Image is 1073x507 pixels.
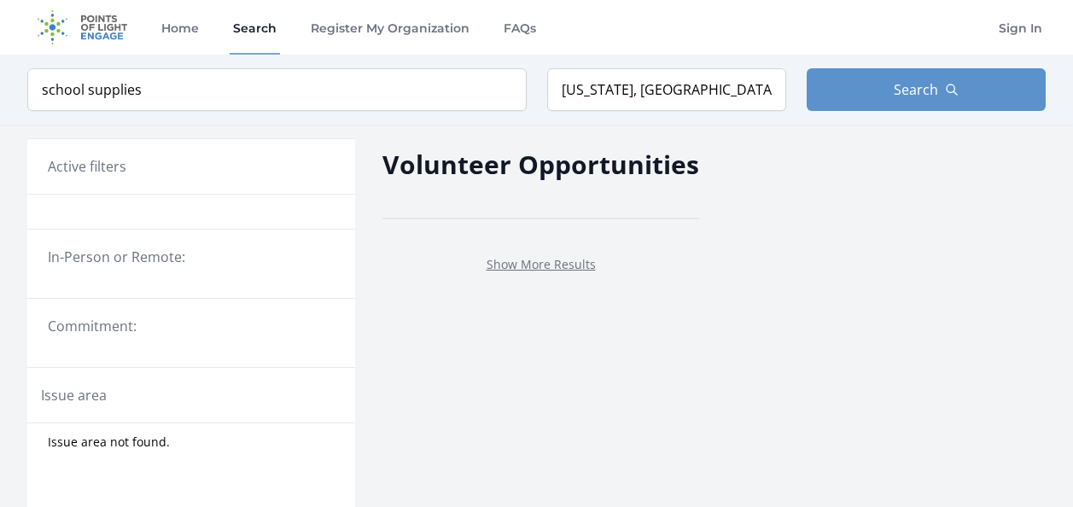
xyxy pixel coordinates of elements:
legend: Commitment: [48,316,335,336]
h3: Active filters [48,156,126,177]
h2: Volunteer Opportunities [382,145,699,184]
legend: In-Person or Remote: [48,247,335,267]
button: Search [807,68,1046,111]
legend: Issue area [41,385,107,405]
span: Issue area not found. [48,434,170,451]
input: Location [547,68,786,111]
a: Show More Results [487,256,596,272]
span: Search [894,79,938,100]
input: Keyword [27,68,527,111]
